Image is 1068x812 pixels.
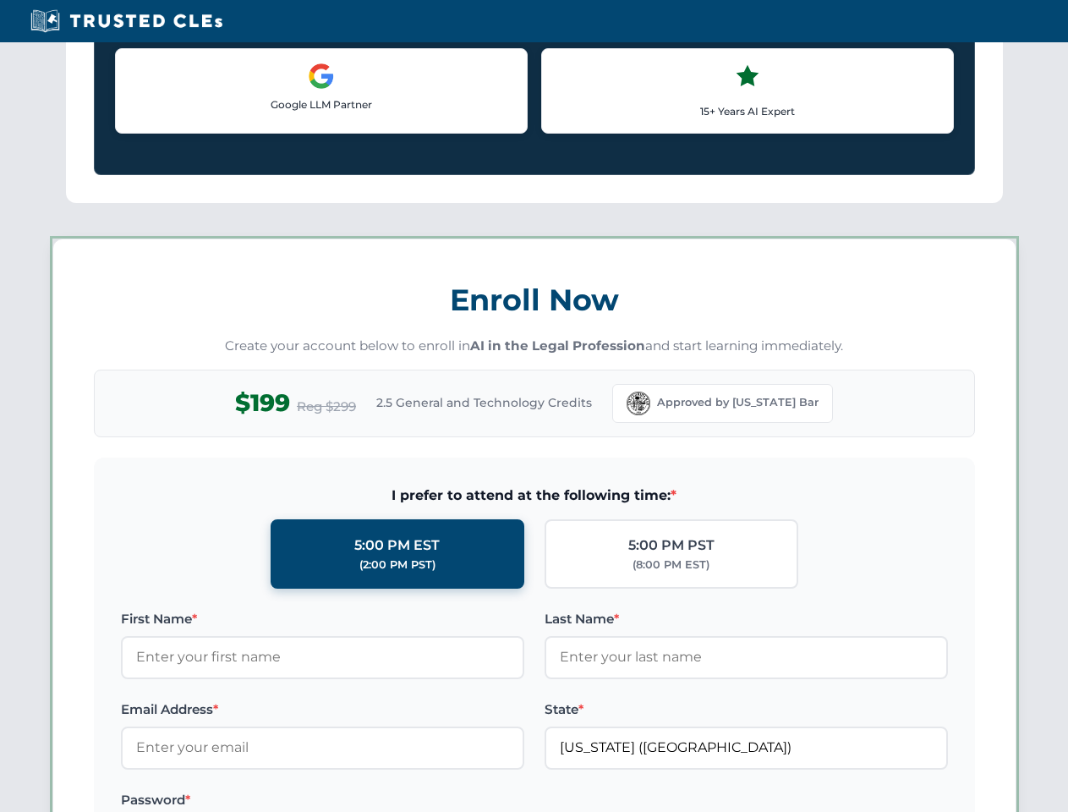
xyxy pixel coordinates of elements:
div: 5:00 PM PST [628,535,715,557]
h3: Enroll Now [94,273,975,326]
span: I prefer to attend at the following time: [121,485,948,507]
label: State [545,700,948,720]
span: Reg $299 [297,397,356,417]
label: Password [121,790,524,810]
input: Enter your email [121,727,524,769]
span: $199 [235,384,290,422]
p: Create your account below to enroll in and start learning immediately. [94,337,975,356]
span: Approved by [US_STATE] Bar [657,394,819,411]
strong: AI in the Legal Profession [470,337,645,354]
p: 15+ Years AI Expert [556,103,939,119]
img: Trusted CLEs [25,8,227,34]
div: 5:00 PM EST [354,535,440,557]
img: Google [308,63,335,90]
label: Email Address [121,700,524,720]
label: Last Name [545,609,948,629]
input: Florida (FL) [545,727,948,769]
input: Enter your first name [121,636,524,678]
p: Google LLM Partner [129,96,513,112]
img: Florida Bar [627,392,650,415]
span: 2.5 General and Technology Credits [376,393,592,412]
input: Enter your last name [545,636,948,678]
div: (8:00 PM EST) [633,557,709,573]
label: First Name [121,609,524,629]
div: (2:00 PM PST) [359,557,435,573]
